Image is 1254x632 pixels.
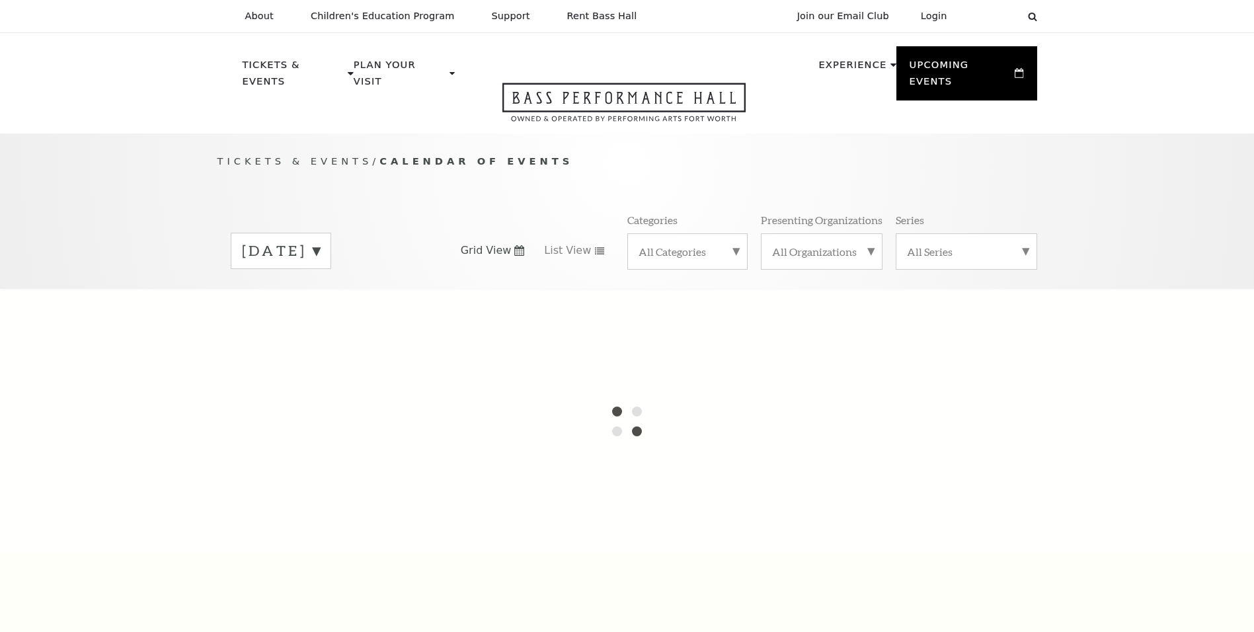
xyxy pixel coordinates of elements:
[311,11,455,22] p: Children's Education Program
[627,213,678,227] p: Categories
[818,57,886,81] p: Experience
[968,10,1015,22] select: Select:
[907,245,1026,258] label: All Series
[245,11,274,22] p: About
[354,57,446,97] p: Plan Your Visit
[217,155,373,167] span: Tickets & Events
[761,213,882,227] p: Presenting Organizations
[639,245,736,258] label: All Categories
[492,11,530,22] p: Support
[896,213,924,227] p: Series
[242,241,320,261] label: [DATE]
[772,245,871,258] label: All Organizations
[379,155,573,167] span: Calendar of Events
[217,153,1037,170] p: /
[461,243,512,258] span: Grid View
[567,11,637,22] p: Rent Bass Hall
[544,243,591,258] span: List View
[243,57,345,97] p: Tickets & Events
[910,57,1012,97] p: Upcoming Events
